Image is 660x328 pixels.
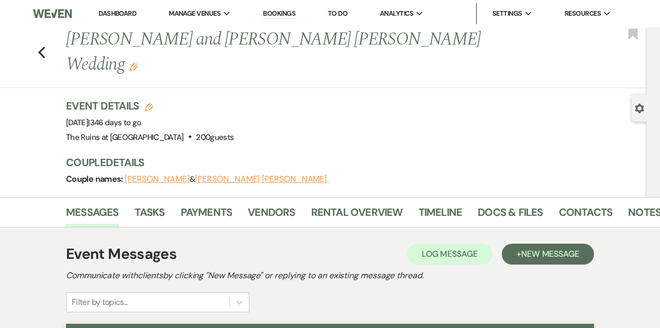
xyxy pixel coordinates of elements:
a: Vendors [248,204,295,227]
button: +New Message [502,244,594,265]
button: Edit [129,62,138,71]
a: Rental Overview [311,204,403,227]
a: Payments [181,204,233,227]
span: Resources [565,8,601,19]
span: 200 guests [196,132,234,143]
span: Analytics [380,8,413,19]
span: & [125,174,328,184]
a: Messages [66,204,119,227]
span: | [88,117,141,128]
h1: Event Messages [66,243,177,265]
a: Contacts [559,204,613,227]
div: Filter by topics... [72,296,128,309]
span: [DATE] [66,117,141,128]
span: The Ruins at [GEOGRAPHIC_DATA] [66,132,184,143]
a: Dashboard [98,9,136,18]
img: Weven Logo [33,3,72,25]
h3: Event Details [66,99,234,113]
h1: [PERSON_NAME] and [PERSON_NAME] [PERSON_NAME] Wedding [66,27,526,77]
a: Bookings [263,9,295,19]
span: Manage Venues [169,8,221,19]
h3: Couple Details [66,155,636,170]
button: [PERSON_NAME] [PERSON_NAME]. [195,175,328,183]
button: [PERSON_NAME] [125,175,190,183]
a: Timeline [419,204,463,227]
span: Log Message [422,248,478,259]
span: Couple names: [66,173,125,184]
span: New Message [521,248,579,259]
h2: Communicate with clients by clicking "New Message" or replying to an existing message thread. [66,269,594,282]
span: 346 days to go [90,117,141,128]
a: To Do [328,9,347,18]
a: Tasks [135,204,165,227]
a: Docs & Files [478,204,543,227]
button: Open lead details [635,103,644,113]
button: Log Message [407,244,492,265]
span: Settings [492,8,522,19]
